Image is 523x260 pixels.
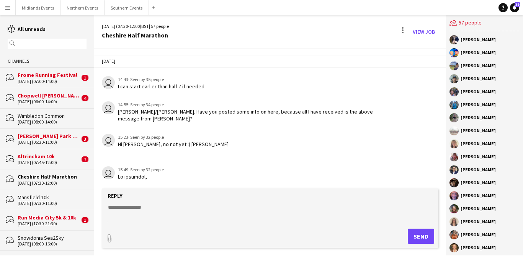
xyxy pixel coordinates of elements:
div: I can start earlier than half 7 if needed [118,83,204,90]
label: Reply [108,192,123,199]
div: Frome Running Festival [18,71,80,78]
div: Altrincham 10k [18,153,80,160]
div: [PERSON_NAME] [461,232,496,237]
a: View Job [410,26,438,38]
span: · Seen by 32 people [128,134,164,140]
div: [PERSON_NAME] [461,128,496,133]
div: Cheshire Half Marathon [102,32,169,39]
div: 57 people [449,15,519,31]
div: [DATE] (07:45-12:00) [18,160,80,165]
span: 7 [82,156,88,162]
div: [DATE] (17:30-21:30) [18,221,80,226]
div: [PERSON_NAME] [461,50,496,55]
div: [DATE] (08:00-14:00) [18,119,87,125]
div: [DATE] [94,55,446,68]
button: Southern Events [105,0,149,15]
span: 1 [82,217,88,223]
div: [DATE] (07:30-11:00) [18,201,87,206]
div: [DATE] (07:00-14:00) [18,79,80,84]
div: [DATE] (06:00-14:00) [18,99,80,104]
div: 15:49 [118,166,383,173]
div: [PERSON_NAME] [461,206,496,211]
span: 3 [82,136,88,142]
a: All unreads [8,26,46,32]
div: [DATE] (07:30-12:00) | 57 people [102,23,169,30]
span: · Seen by 32 people [128,167,164,172]
div: [PERSON_NAME] [461,76,496,81]
span: 39 [515,2,520,7]
span: · Seen by 34 people [128,102,164,107]
button: Send [408,229,434,244]
div: [PERSON_NAME] [461,154,496,159]
div: Wimbledon Common [18,112,87,119]
div: [PERSON_NAME] [461,115,496,120]
div: [PERSON_NAME] [461,102,496,107]
div: [PERSON_NAME] [461,193,496,198]
div: Hi [PERSON_NAME], no not yet :) [PERSON_NAME] [118,141,229,148]
div: [DATE] (07:30-12:00) [18,180,87,186]
a: 39 [510,3,519,12]
div: 14:43 [118,76,204,83]
div: [PERSON_NAME] [461,141,496,146]
span: BST [141,23,149,29]
button: Northern Events [60,0,105,15]
div: [PERSON_NAME] [461,89,496,94]
div: 14:55 [118,101,383,108]
div: [PERSON_NAME] [461,180,496,185]
div: Cheshire Half Marathon [18,173,87,180]
div: [PERSON_NAME] Park Triathlon [18,133,80,140]
div: [PERSON_NAME] [461,219,496,224]
div: [PERSON_NAME]/[PERSON_NAME]. Have you posted some info on here, because all I have received is th... [118,108,383,122]
div: Chopwell [PERSON_NAME] 5k, 10k & 10 Miles & [PERSON_NAME] [18,92,80,99]
div: Mansfield 10k [18,194,87,201]
div: 15:23 [118,134,229,141]
span: 1 [82,75,88,81]
div: [PERSON_NAME] [461,245,496,250]
div: [DATE] (05:30-11:00) [18,140,80,145]
div: [PERSON_NAME] [461,37,496,42]
div: [PERSON_NAME] [461,167,496,172]
span: · Seen by 35 people [128,76,164,82]
span: 4 [82,95,88,101]
div: [PERSON_NAME] [461,63,496,68]
div: Snowdonia Sea2Sky [18,234,87,241]
button: Midlands Events [16,0,60,15]
div: Run Media City 5k & 10k [18,214,80,221]
div: [DATE] (08:00-16:00) [18,241,87,247]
